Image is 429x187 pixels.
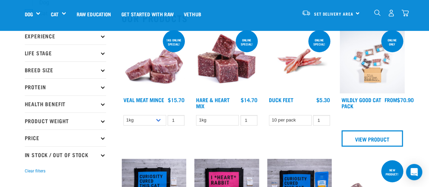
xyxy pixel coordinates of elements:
a: Veal Meat Mince [123,98,164,101]
span: Set Delivery Area [314,13,353,15]
a: Dog [25,10,33,18]
p: Protein [25,78,106,95]
p: In Stock / Out Of Stock [25,146,106,163]
input: 1 [313,115,330,126]
p: Health Benefit [25,95,106,112]
div: Open Intercom Messenger [406,164,422,180]
img: home-icon@2x.png [402,10,409,17]
a: Hare & Heart Mix [196,98,230,107]
div: ONLINE ONLY [381,35,403,49]
div: New product! [381,165,403,179]
a: Get started with Raw [116,0,179,27]
span: FROM [384,98,397,101]
a: Duck Feet [269,98,293,101]
div: ONLINE SPECIAL! [308,35,330,49]
p: Experience [25,27,106,44]
div: ONLINE SPECIAL! [236,35,258,49]
p: Product Weight [25,112,106,129]
a: Wildly Good Cat Pack [342,98,381,107]
img: Raw Essentials Duck Feet Raw Meaty Bones For Dogs [267,29,332,94]
input: 1 [240,115,257,126]
img: Pile Of Cubed Hare Heart For Pets [194,29,259,94]
img: user.png [388,10,395,17]
a: Raw Education [71,0,116,27]
img: van-moving.png [301,10,311,16]
div: 1kg online special! [163,35,185,49]
img: 1160 Veal Meat Mince Medallions 01 [122,29,187,94]
div: $70.90 [384,97,413,103]
p: Price [25,129,106,146]
a: Cat [51,10,58,18]
a: View Product [342,130,403,147]
a: Vethub [179,0,206,27]
button: Clear filters [25,168,45,174]
img: Cat 0 2sec [340,29,405,94]
input: 1 [168,115,184,126]
img: home-icon-1@2x.png [374,10,381,16]
div: $14.70 [241,97,257,103]
p: Life Stage [25,44,106,61]
p: Breed Size [25,61,106,78]
div: $15.70 [168,97,184,103]
div: $5.30 [316,97,330,103]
